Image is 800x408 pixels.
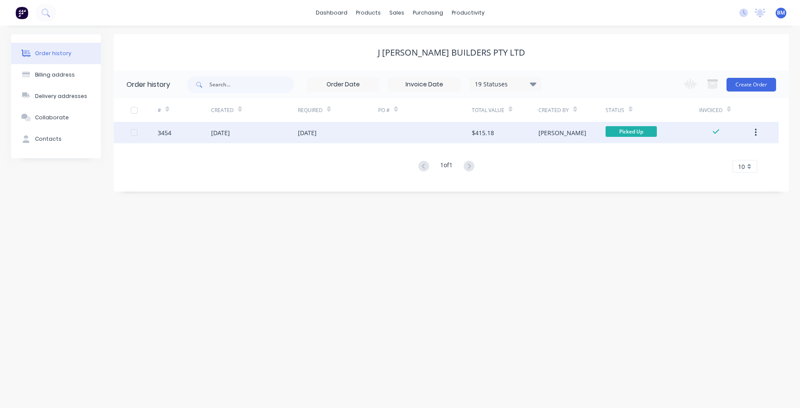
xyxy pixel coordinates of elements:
div: Required [298,106,323,114]
img: Factory [15,6,28,19]
button: Delivery addresses [11,86,101,107]
div: productivity [447,6,489,19]
div: PO # [378,106,390,114]
input: Invoice Date [388,78,460,91]
div: Delivery addresses [35,92,87,100]
button: Collaborate [11,107,101,128]
button: Contacts [11,128,101,150]
div: $415.18 [472,128,494,137]
div: 1 of 1 [440,160,453,173]
div: [PERSON_NAME] [538,128,586,137]
div: Created By [538,98,605,122]
button: Create Order [726,78,776,92]
div: Created [211,106,234,114]
a: dashboard [312,6,352,19]
div: 19 Statuses [470,80,541,89]
div: Invoiced [699,106,723,114]
button: Order history [11,43,101,64]
input: Search... [209,76,294,93]
div: # [158,106,161,114]
div: Created [211,98,298,122]
div: [DATE] [298,128,317,137]
div: Invoiced [699,98,753,122]
div: 3454 [158,128,171,137]
span: Picked Up [606,126,657,137]
div: Order history [126,80,170,90]
div: # [158,98,211,122]
input: Order Date [307,78,379,91]
div: Status [606,106,624,114]
span: 10 [738,162,745,171]
button: Billing address [11,64,101,86]
span: BM [777,9,785,17]
div: Required [298,98,378,122]
div: sales [385,6,409,19]
div: Status [606,98,699,122]
div: Created By [538,106,569,114]
div: Order history [35,50,71,57]
div: products [352,6,385,19]
div: PO # [378,98,472,122]
div: Total Value [472,106,504,114]
div: Billing address [35,71,75,79]
div: Total Value [472,98,538,122]
div: J [PERSON_NAME] Builders Pty Ltd [378,47,525,58]
div: Collaborate [35,114,69,121]
div: Contacts [35,135,62,143]
div: [DATE] [211,128,230,137]
div: purchasing [409,6,447,19]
